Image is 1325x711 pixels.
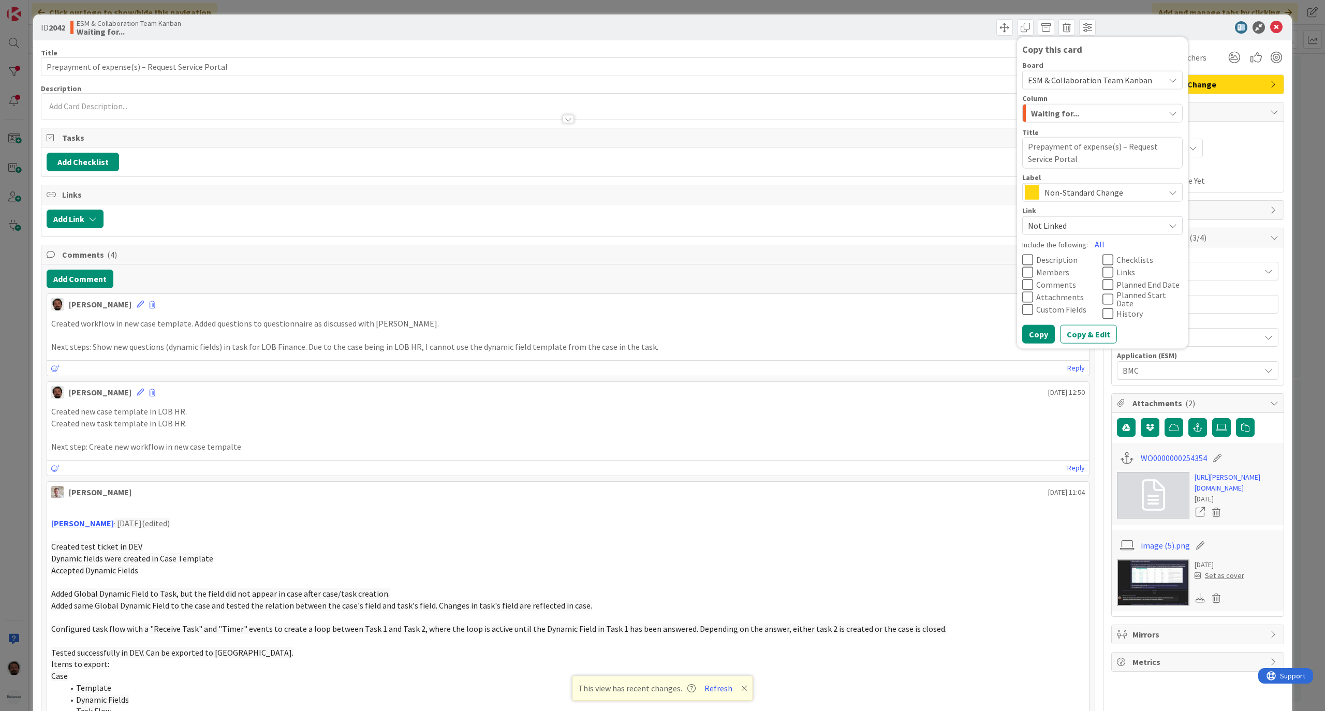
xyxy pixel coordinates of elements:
div: [PERSON_NAME] [69,386,131,398]
span: Label [1022,173,1041,181]
span: ID [41,21,65,34]
span: ( 2 ) [1185,398,1195,408]
span: Added same Global Dynamic Field to the case and tested the relation between the case's field and ... [51,600,592,611]
span: Links [1116,268,1135,276]
div: Application (ESM) [1117,352,1278,359]
span: BMC [1123,363,1255,378]
span: Created test ticket in DEV [51,541,142,552]
img: Rd [51,486,64,498]
a: image (5).png [1141,539,1190,552]
button: Refresh [701,682,736,695]
span: Planned Start Date [1116,290,1183,307]
span: Attachments [1036,292,1084,301]
button: Copy & Edit [1060,324,1117,343]
button: Add Link [47,210,104,228]
span: Template [76,683,111,693]
span: Mirrors [1132,628,1265,641]
span: Attachments [1132,397,1265,409]
textarea: Prepayment of expense(s) – Request Service Portal [1022,137,1183,169]
span: Link [1022,206,1036,214]
p: Created new task template in LOB HR. [51,418,1085,429]
span: ESM & Collaboration Team Kanban [1028,75,1152,85]
span: Tasks [62,131,1076,144]
a: [PERSON_NAME] [51,518,114,528]
span: Description [41,84,81,93]
b: Waiting for... [77,27,181,36]
span: [DATE] 11:04 [1048,487,1085,498]
button: Members [1022,265,1102,278]
img: AC [51,298,64,310]
span: Support [22,2,47,14]
span: ( 4 ) [107,249,117,260]
a: Open [1195,506,1206,519]
span: Board [1022,62,1043,69]
button: Custom Fields [1022,303,1102,315]
span: Metrics [1132,656,1265,668]
span: Dynamic fields were created in Case Template [51,553,213,564]
div: Priority [1117,319,1278,326]
span: Comments [62,248,1076,261]
span: Checklists [1116,255,1153,263]
span: Not Set [1123,330,1255,345]
span: Column [1022,95,1048,102]
span: Items to export: [51,659,109,669]
button: Checklists [1102,253,1183,265]
span: Case [51,671,68,681]
div: [PERSON_NAME] [69,298,131,310]
button: Links [1102,265,1183,278]
span: This view has recent changes. [578,682,696,694]
button: Planned Start Date [1102,290,1183,307]
button: Description [1022,253,1102,265]
label: Title [1022,128,1039,137]
span: Custom Fields [1132,231,1265,244]
label: Title [41,48,57,57]
label: Include the following: [1022,239,1088,250]
span: Non-Standard Change [1132,78,1265,91]
div: Set as cover [1195,570,1244,581]
span: Non-Standard Change [1044,185,1159,199]
span: Configured task flow with a "Receive Task" and "Timer" events to create a loop between Task 1 and... [51,624,947,634]
button: Attachments [1022,290,1102,303]
button: All [1088,234,1111,253]
div: Download [1195,591,1206,605]
span: Dynamic Fields [76,694,129,705]
span: Block [1132,204,1265,216]
span: Added Global Dynamic Field to Task, but the field did not appear in case after case/task creation. [51,588,390,599]
b: 2042 [49,22,65,33]
span: Waiting for... [1031,107,1079,120]
span: Links [62,188,1076,201]
button: Planned End Date [1102,278,1183,290]
div: [PERSON_NAME] [69,486,131,498]
span: Not Linked [1028,218,1159,232]
p: Created workflow in new case template. Added questions to questionnaire as discussed with [PERSON... [51,318,1085,330]
div: Project [1117,253,1278,260]
button: Copy [1022,324,1055,343]
button: Waiting for... [1022,104,1183,123]
div: Copy this card [1022,42,1183,56]
span: ( 3/4 ) [1189,232,1206,243]
span: Accepted Dynamic Fields [51,565,138,575]
button: Add Comment [47,270,113,288]
span: Description [1036,255,1078,263]
button: History [1102,307,1183,319]
span: Planned End Date [1116,280,1180,288]
p: Created new case template in LOB HR. [51,406,1085,418]
a: Reply [1067,462,1085,475]
span: Watchers [1173,51,1206,64]
p: Next steps: Show new questions (dynamic fields) in task for LOB Finance. Due to the case being in... [51,341,1085,353]
p: Next step: Create new workflow in new case tempalte [51,441,1085,453]
a: Reply [1067,362,1085,375]
div: [DATE] [1195,559,1244,570]
span: Comments [1036,280,1076,288]
button: Add Checklist [47,153,119,171]
span: [DATE] 12:50 [1048,387,1085,398]
span: Planned Dates [1117,127,1278,138]
span: Custom Fields [1036,305,1086,313]
input: type card name here... [41,57,1095,76]
span: · [DATE](edited) [114,518,170,528]
a: [URL][PERSON_NAME][DOMAIN_NAME] [1195,472,1278,494]
span: Tested successfully in DEV. Can be exported to [GEOGRAPHIC_DATA]. [51,647,293,658]
span: Members [1036,268,1069,276]
span: Dates [1132,106,1265,118]
img: AC [51,386,64,398]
